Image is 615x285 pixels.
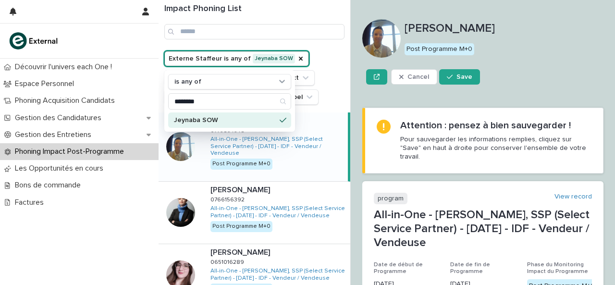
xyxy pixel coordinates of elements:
[527,262,588,274] span: Phase du Monitoring Impact du Programme
[164,51,309,66] button: Externe Staffeur
[168,93,291,110] div: Search
[400,135,591,161] p: Pour sauvegarder les informations remplies, cliquez sur "Save" en haut à droite pour conserver l'...
[169,94,291,109] input: Search
[439,69,480,85] button: Save
[210,246,272,257] p: [PERSON_NAME]
[450,262,490,274] span: Date de fin de Programme
[400,120,571,131] h2: Attention : pensez à bien sauvegarder !
[210,257,246,266] p: 0651016289
[159,112,350,182] a: [PERSON_NAME][PERSON_NAME] 07758545480775854548 All-in-One - [PERSON_NAME], SSP (Select Service P...
[11,79,82,88] p: Espace Personnel
[210,195,246,203] p: 0766156392
[11,130,99,139] p: Gestion des Entretiens
[391,69,437,85] button: Cancel
[11,62,120,72] p: Découvrir l'univers each One !
[11,113,109,123] p: Gestion des Candidatures
[210,221,272,232] div: Post Programme M+0
[374,208,592,249] p: All-in-One - [PERSON_NAME], SSP (Select Service Partner) - [DATE] - IDF - Vendeur / Vendeuse
[174,78,201,86] p: is any of
[159,182,350,244] a: [PERSON_NAME][PERSON_NAME] 07661563920766156392 All-in-One - [PERSON_NAME], SSP (Select Service P...
[8,31,61,50] img: bc51vvfgR2QLHU84CWIQ
[11,164,111,173] p: Les Opportunités en cours
[405,22,603,36] p: [PERSON_NAME]
[210,136,344,157] a: All-in-One - [PERSON_NAME], SSP (Select Service Partner) - [DATE] - IDF - Vendeur / Vendeuse
[164,4,344,14] h1: Impact Phoning List
[405,43,474,55] div: Post Programme M+0
[164,24,344,39] input: Search
[210,159,272,169] div: Post Programme M+0
[374,193,407,205] p: program
[11,181,88,190] p: Bons de commande
[456,74,472,80] span: Save
[11,147,132,156] p: Phoning Impact Post-Programme
[174,117,276,124] p: Jeynaba SOW
[210,268,346,282] a: All-in-One - [PERSON_NAME], SSP (Select Service Partner) - [DATE] - IDF - Vendeur / Vendeuse
[210,205,346,219] a: All-in-One - [PERSON_NAME], SSP (Select Service Partner) - [DATE] - IDF - Vendeur / Vendeuse
[11,96,123,105] p: Phoning Acquisition Candidats
[407,74,429,80] span: Cancel
[210,184,272,195] p: [PERSON_NAME]
[374,262,423,274] span: Date de début de Programme
[554,193,592,201] a: View record
[11,198,51,207] p: Factures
